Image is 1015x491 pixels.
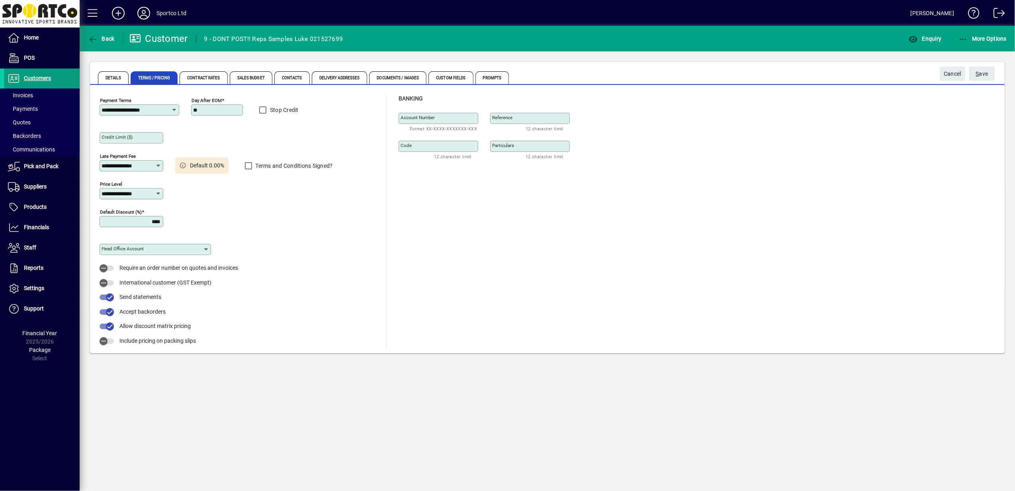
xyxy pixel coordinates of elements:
a: Pick and Pack [4,157,80,177]
a: Payments [4,102,80,116]
a: Knowledge Base [962,2,980,27]
span: Accept backorders [119,308,166,315]
span: Banking [399,95,423,102]
mat-hint: 12 character limit [434,152,472,161]
a: Suppliers [4,177,80,197]
mat-label: Late Payment Fee [100,153,136,159]
span: Sales Budget [230,71,272,84]
button: Profile [131,6,156,20]
span: Send statements [119,294,161,300]
div: Customer [129,32,188,45]
span: Pick and Pack [24,163,59,169]
a: Reports [4,258,80,278]
span: Include pricing on packing slips [119,338,196,344]
mat-hint: 12 character limit [526,124,563,133]
mat-label: Reference [492,115,512,120]
span: Customers [24,75,51,81]
a: Staff [4,238,80,258]
mat-label: Price Level [100,181,122,187]
button: More Options [956,31,1009,46]
span: Settings [24,285,44,291]
mat-label: Head Office Account [102,246,144,251]
span: Financials [24,224,49,230]
label: Stop Credit [268,106,299,114]
button: Save [969,67,995,81]
mat-label: Payment Terms [100,98,131,103]
span: Contract Rates [180,71,227,84]
button: Cancel [940,67,965,81]
div: [PERSON_NAME] [911,7,954,20]
span: Package [29,347,51,353]
button: Add [106,6,131,20]
span: Documents / Images [369,71,426,84]
span: Home [24,34,39,41]
span: Cancel [944,67,961,81]
span: POS [24,55,35,61]
mat-label: Account number [401,115,435,120]
span: Backorders [8,133,41,139]
span: International customer (GST Exempt) [119,279,211,286]
span: Default 0.00% [190,161,225,170]
span: Communications [8,146,55,153]
mat-label: Credit Limit ($) [102,134,133,140]
span: Suppliers [24,183,47,190]
span: Reports [24,265,43,271]
a: Backorders [4,129,80,143]
span: Back [88,35,115,42]
label: Terms and Conditions Signed? [254,162,333,170]
a: Products [4,197,80,217]
mat-label: Particulars [492,143,514,148]
span: Staff [24,244,36,251]
mat-hint: Format XX-XXXX-XXXXXXX-XXX [410,124,477,133]
span: More Options [958,35,1007,42]
a: Settings [4,279,80,299]
a: Support [4,299,80,319]
span: Details [98,71,129,84]
span: Financial Year [23,330,57,336]
mat-label: Default Discount (%) [100,209,142,215]
span: Terms / Pricing [131,71,178,84]
mat-label: Day after EOM [192,98,222,103]
span: Invoices [8,92,33,98]
span: Contacts [274,71,310,84]
a: Communications [4,143,80,156]
div: Sportco Ltd [156,7,186,20]
span: Enquiry [908,35,941,42]
a: Quotes [4,116,80,129]
span: S [976,71,979,77]
button: Back [86,31,117,46]
div: 9 - DONT POST!! Reps Samples Luke 021527699 [204,33,343,45]
span: Custom Fields [428,71,473,84]
mat-label: Code [401,143,412,148]
app-page-header-button: Back [80,31,123,46]
button: Enquiry [906,31,943,46]
span: Prompts [475,71,509,84]
span: Require an order number on quotes and invoices [119,265,238,271]
a: Financials [4,218,80,238]
span: Allow discount matrix pricing [119,323,191,329]
a: Invoices [4,88,80,102]
a: Logout [988,2,1005,27]
span: Support [24,305,44,312]
span: Products [24,204,47,210]
a: Home [4,28,80,48]
span: Delivery Addresses [312,71,368,84]
span: Quotes [8,119,31,126]
a: POS [4,48,80,68]
mat-hint: 12 character limit [526,152,563,161]
span: Payments [8,106,38,112]
span: ave [976,67,988,81]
